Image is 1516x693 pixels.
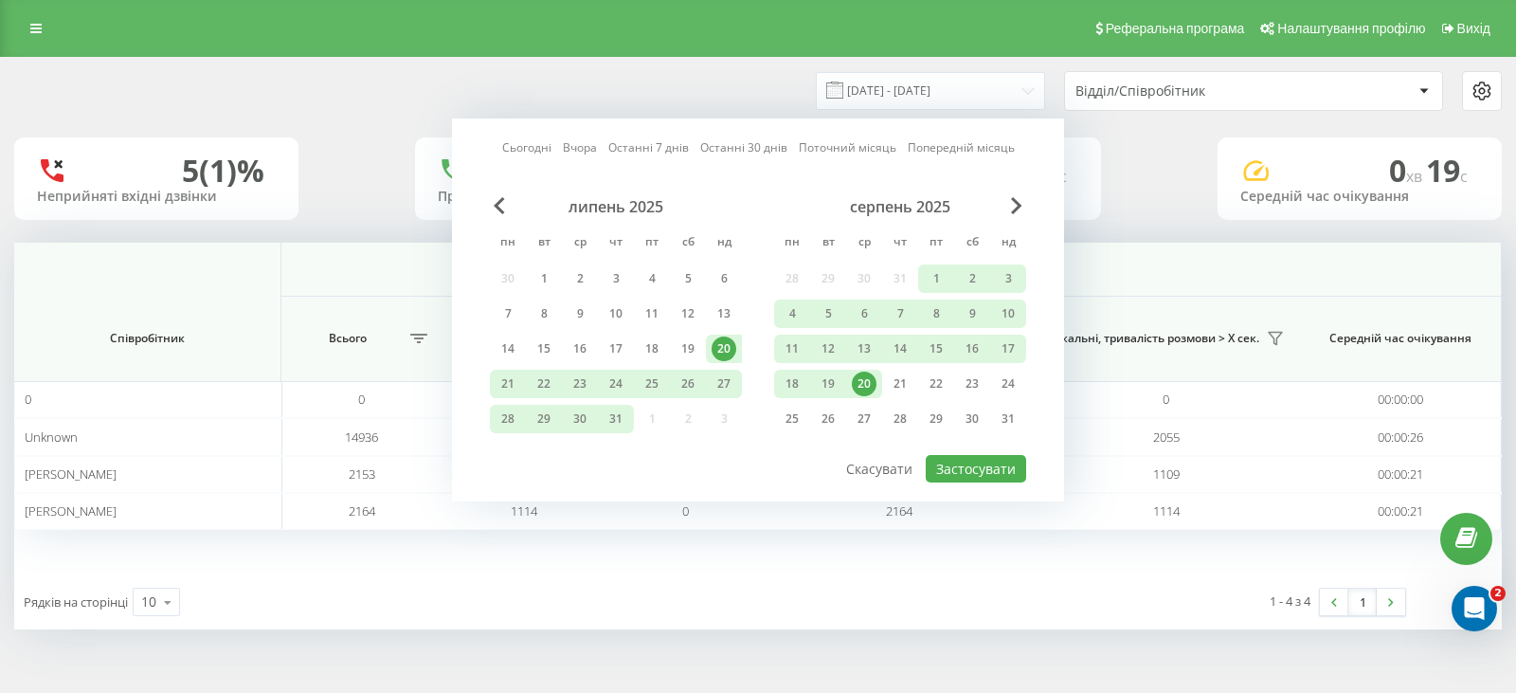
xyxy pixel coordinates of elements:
[670,370,706,398] div: сб 26 лип 2025 р.
[886,502,912,520] span: 2164
[816,337,840,361] div: 12
[924,372,948,396] div: 22
[774,335,810,363] div: пн 11 серп 2025 р.
[682,502,689,520] span: 0
[24,593,128,611] span: Рядків на сторінці
[438,189,677,205] div: Прийняті вхідні дзвінки
[852,372,876,396] div: 20
[960,407,984,431] div: 30
[918,300,954,328] div: пт 8 серп 2025 р.
[670,264,706,293] div: сб 5 лип 2025 р.
[511,502,537,520] span: 1114
[852,301,876,326] div: 6
[710,229,738,258] abbr: неділя
[918,370,954,398] div: пт 22 серп 2025 р.
[1240,189,1479,205] div: Середній час очікування
[954,370,990,398] div: сб 23 серп 2025 р.
[25,502,117,520] span: [PERSON_NAME]
[996,407,1020,431] div: 31
[640,266,664,291] div: 4
[526,335,562,363] div: вт 15 лип 2025 р.
[810,300,846,328] div: вт 5 серп 2025 р.
[676,301,700,326] div: 12
[882,335,918,363] div: чт 14 серп 2025 р.
[924,337,948,361] div: 15
[954,264,990,293] div: сб 2 серп 2025 р.
[706,300,742,328] div: нд 13 лип 2025 р.
[1426,150,1468,191] span: 19
[526,264,562,293] div: вт 1 лип 2025 р.
[598,405,634,433] div: чт 31 лип 2025 р.
[676,337,700,361] div: 19
[852,407,876,431] div: 27
[36,331,259,346] span: Співробітник
[712,266,736,291] div: 6
[990,405,1026,433] div: нд 31 серп 2025 р.
[566,229,594,258] abbr: середа
[598,264,634,293] div: чт 3 лип 2025 р.
[846,300,882,328] div: ср 6 серп 2025 р.
[638,229,666,258] abbr: п’ятниця
[712,337,736,361] div: 20
[922,229,950,258] abbr: п’ятниця
[960,301,984,326] div: 9
[954,300,990,328] div: сб 9 серп 2025 р.
[778,229,806,258] abbr: понеділок
[1300,456,1502,493] td: 00:00:21
[345,429,378,446] span: 14936
[568,407,592,431] div: 30
[604,266,628,291] div: 3
[1300,493,1502,530] td: 00:00:21
[532,337,556,361] div: 15
[810,335,846,363] div: вт 12 серп 2025 р.
[816,407,840,431] div: 26
[568,372,592,396] div: 23
[1389,150,1426,191] span: 0
[502,138,551,156] a: Сьогодні
[141,593,156,611] div: 10
[562,370,598,398] div: ср 23 лип 2025 р.
[846,335,882,363] div: ср 13 серп 2025 р.
[25,465,117,483] span: [PERSON_NAME]
[532,301,556,326] div: 8
[526,370,562,398] div: вт 22 лип 2025 р.
[924,407,948,431] div: 29
[774,405,810,433] div: пн 25 серп 2025 р.
[608,138,689,156] a: Останні 7 днів
[712,301,736,326] div: 13
[25,429,78,446] span: Unknown
[490,370,526,398] div: пн 21 лип 2025 р.
[810,405,846,433] div: вт 26 серп 2025 р.
[960,372,984,396] div: 23
[1106,21,1245,36] span: Реферальна програма
[1075,83,1302,100] div: Відділ/Співробітник
[490,300,526,328] div: пн 7 лип 2025 р.
[640,337,664,361] div: 18
[706,335,742,363] div: нд 20 лип 2025 р.
[712,372,736,396] div: 27
[886,229,914,258] abbr: четвер
[1348,589,1377,615] a: 1
[1490,586,1506,601] span: 2
[349,465,375,483] span: 2153
[926,455,1026,483] button: Застосувати
[532,266,556,291] div: 1
[602,229,630,258] abbr: четвер
[532,407,556,431] div: 29
[990,264,1026,293] div: нд 3 серп 2025 р.
[634,264,670,293] div: пт 4 лип 2025 р.
[850,229,878,258] abbr: середа
[700,138,787,156] a: Останні 30 днів
[836,455,923,483] button: Скасувати
[496,372,520,396] div: 21
[918,335,954,363] div: пт 15 серп 2025 р.
[490,405,526,433] div: пн 28 лип 2025 р.
[568,266,592,291] div: 2
[598,300,634,328] div: чт 10 лип 2025 р.
[1300,381,1502,418] td: 00:00:00
[816,372,840,396] div: 19
[1011,197,1022,214] span: Next Month
[918,264,954,293] div: пт 1 серп 2025 р.
[634,300,670,328] div: пт 11 лип 2025 р.
[598,370,634,398] div: чт 24 лип 2025 р.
